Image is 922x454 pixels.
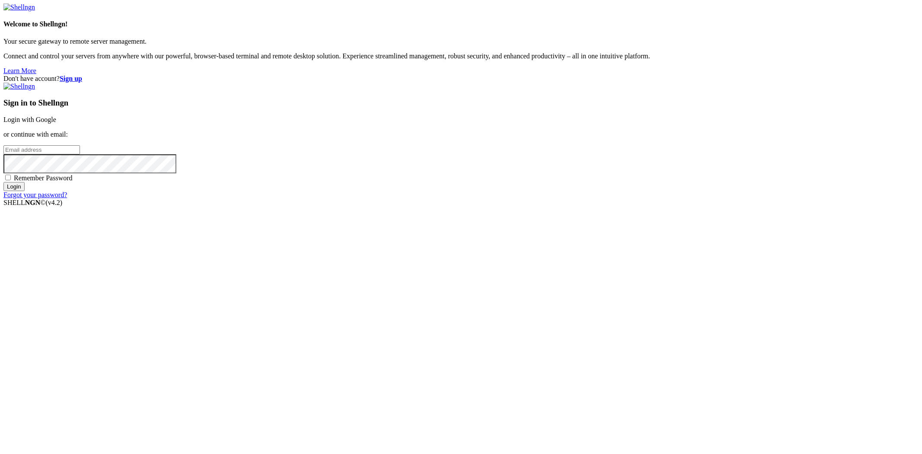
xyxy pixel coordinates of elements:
b: NGN [25,199,41,206]
input: Remember Password [5,175,11,180]
span: Remember Password [14,174,73,182]
img: Shellngn [3,83,35,90]
input: Login [3,182,25,191]
img: Shellngn [3,3,35,11]
a: Login with Google [3,116,56,123]
a: Learn More [3,67,36,74]
input: Email address [3,145,80,154]
span: 4.2.0 [46,199,63,206]
div: Don't have account? [3,75,919,83]
span: SHELL © [3,199,62,206]
a: Forgot your password? [3,191,67,198]
p: or continue with email: [3,131,919,138]
p: Your secure gateway to remote server management. [3,38,919,45]
h3: Sign in to Shellngn [3,98,919,108]
h4: Welcome to Shellngn! [3,20,919,28]
a: Sign up [60,75,82,82]
p: Connect and control your servers from anywhere with our powerful, browser-based terminal and remo... [3,52,919,60]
